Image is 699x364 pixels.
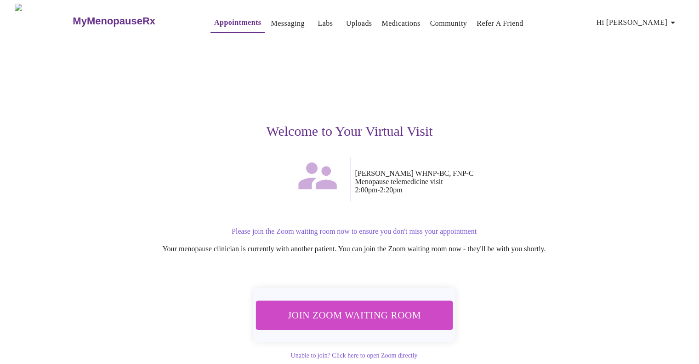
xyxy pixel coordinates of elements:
[210,13,265,33] button: Appointments
[477,17,523,30] a: Refer a Friend
[597,16,678,29] span: Hi [PERSON_NAME]
[290,352,417,359] a: Unable to join? Click here to open Zoom directly
[355,169,633,194] p: [PERSON_NAME] WHNP-BC, FNP-C Menopause telemedicine visit 2:00pm - 2:20pm
[214,16,261,29] a: Appointments
[473,14,527,33] button: Refer a Friend
[76,227,633,236] p: Please join the Zoom waiting room now to ensure you don't miss your appointment
[76,245,633,253] p: Your menopause clinician is currently with another patient. You can join the Zoom waiting room no...
[267,14,308,33] button: Messaging
[593,13,682,32] button: Hi [PERSON_NAME]
[271,17,304,30] a: Messaging
[267,306,441,324] span: Join Zoom Waiting Room
[342,14,376,33] button: Uploads
[426,14,471,33] button: Community
[381,17,420,30] a: Medications
[430,17,467,30] a: Community
[72,5,192,37] a: MyMenopauseRx
[378,14,424,33] button: Medications
[67,123,633,139] h3: Welcome to Your Virtual Visit
[15,4,72,38] img: MyMenopauseRx Logo
[311,14,340,33] button: Labs
[256,300,453,329] button: Join Zoom Waiting Room
[318,17,333,30] a: Labs
[346,17,372,30] a: Uploads
[73,15,155,27] h3: MyMenopauseRx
